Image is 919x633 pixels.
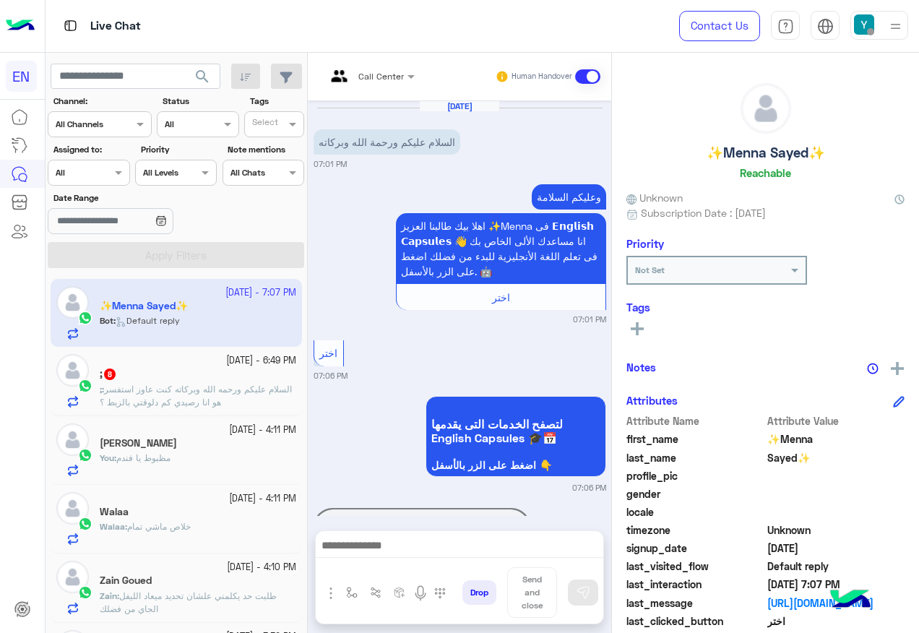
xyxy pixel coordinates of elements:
span: gender [626,486,764,501]
p: 12/10/2025, 7:01 PM [314,129,460,155]
img: defaultAdmin.png [56,492,89,525]
small: [DATE] - 4:11 PM [229,423,296,437]
b: : [100,384,104,395]
span: last_visited_flow [626,559,764,574]
img: tab [777,18,794,35]
img: Logo [6,11,35,41]
img: defaultAdmin.png [56,354,89,387]
img: add [891,362,904,375]
span: ✨️Menna [767,431,905,447]
label: Tags [250,95,303,108]
small: 07:01 PM [573,314,606,325]
img: profile [886,17,905,35]
span: Call Center [358,71,404,82]
span: timezone [626,522,764,538]
span: 2025-10-12T16:07:24.831Z [767,577,905,592]
span: 2025-10-12T16:01:26.742Z [767,541,905,556]
a: tab [771,11,800,41]
img: defaultAdmin.png [56,423,89,456]
b: : [100,452,116,463]
span: last_name [626,450,764,465]
span: Walaa [100,521,125,532]
span: Zain [100,590,117,601]
h6: Priority [626,237,664,250]
h5: Walaa [100,506,129,518]
img: WhatsApp [78,448,92,462]
span: Attribute Name [626,413,764,429]
span: last_interaction [626,577,764,592]
h6: [DATE] [420,101,499,111]
span: لتصفح الخدمات التى يقدمها English Capsules 🎓📅 [431,417,600,444]
div: EN [6,61,37,92]
span: You [100,452,114,463]
span: اختر [767,613,905,629]
span: search [194,68,211,85]
label: Priority [141,143,215,156]
small: Human Handover [512,71,572,82]
span: مظبوط يا فندم [116,452,171,463]
span: السلام عليكم ورحمه الله وبركاته كنت عاوز استفسر هو انا رصيدي كم دلوقتي بالزبط ؟ [100,384,292,408]
img: tab [817,18,834,35]
img: create order [394,587,405,598]
h5: Hanaa Ahmed [100,437,177,449]
label: Date Range [53,191,215,204]
h5: ; [100,368,117,380]
img: send voice note [412,585,429,602]
span: اختر [492,291,510,303]
span: signup_date [626,541,764,556]
b: Not Set [635,264,665,275]
span: first_name [626,431,764,447]
img: defaultAdmin.png [56,561,89,593]
small: 07:01 PM [314,158,347,170]
span: profile_pic [626,468,764,483]
small: 07:06 PM [572,482,606,494]
span: locale [626,504,764,520]
button: select flow [340,581,364,605]
img: WhatsApp [78,585,92,600]
div: Select [250,116,278,132]
h6: Tags [626,301,905,314]
span: last_clicked_button [626,613,764,629]
span: اضغط على الزر بالأسفل 👇 [431,460,600,471]
h6: Notes [626,361,656,374]
small: 07:06 PM [314,370,348,382]
small: [DATE] - 6:49 PM [226,354,296,368]
img: tab [61,17,79,35]
img: make a call [434,587,446,599]
label: Status [163,95,237,108]
span: Subscription Date : [DATE] [641,205,766,220]
span: Sayed✨️ [767,450,905,465]
span: last_message [626,595,764,611]
h5: ✨️Menna Sayed✨️ [707,145,825,161]
button: Send and close [507,567,557,618]
img: send message [576,585,590,600]
audio: Your browser does not support the audio tag. [314,508,530,547]
span: Unknown [767,522,905,538]
img: userImage [854,14,874,35]
img: hulul-logo.png [825,575,876,626]
b: : [100,521,127,532]
img: select flow [346,587,358,598]
h6: Reachable [740,166,791,179]
img: notes [867,363,879,374]
button: Apply Filters [48,242,304,268]
span: null [767,486,905,501]
img: WhatsApp [78,517,92,531]
span: اختر [319,347,337,359]
label: Channel: [53,95,150,108]
img: teams.png [326,70,353,94]
small: [DATE] - 4:10 PM [227,561,296,574]
small: [DATE] - 4:11 PM [229,492,296,506]
img: Trigger scenario [370,587,381,598]
p: Live Chat [90,17,141,36]
button: search [185,64,220,95]
p: 12/10/2025, 7:01 PM [396,213,606,284]
img: WhatsApp [78,379,92,393]
span: null [767,504,905,520]
span: خلاص ماشي تمام [127,521,191,532]
button: Trigger scenario [364,581,388,605]
button: Drop [462,580,496,605]
h6: Attributes [626,394,678,407]
span: Attribute Value [767,413,905,429]
p: 12/10/2025, 7:01 PM [532,184,606,210]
